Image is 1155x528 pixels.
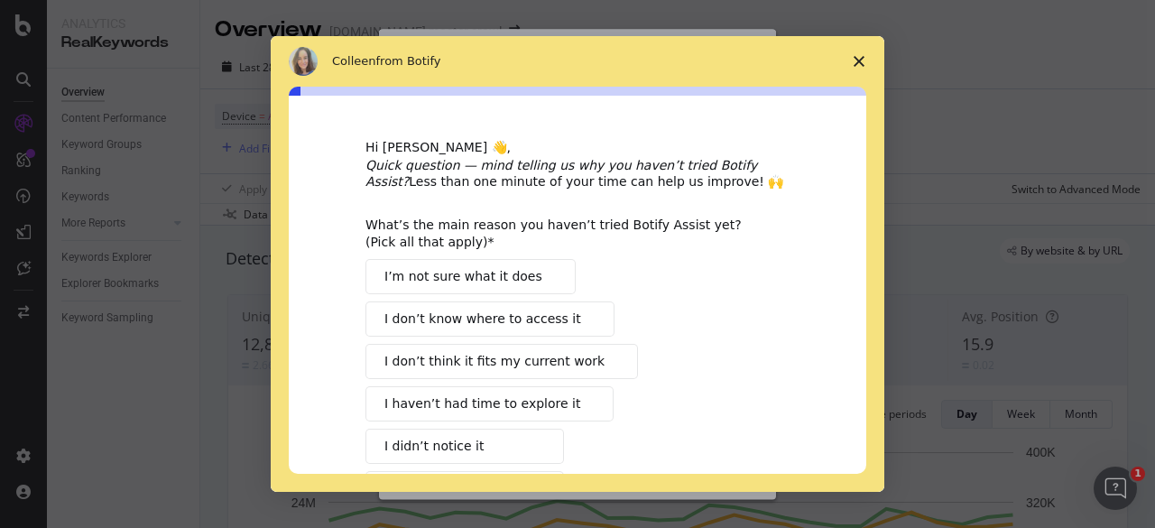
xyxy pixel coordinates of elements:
[365,344,638,379] button: I don’t think it fits my current work
[365,158,757,189] i: Quick question — mind telling us why you haven’t tried Botify Assist?
[384,394,580,413] span: I haven’t had time to explore it
[365,471,564,506] button: Other (Please specify)
[834,36,884,87] span: Close survey
[376,54,441,68] span: from Botify
[365,139,790,157] div: Hi [PERSON_NAME] 👋,
[384,267,542,286] span: I’m not sure what it does
[365,259,576,294] button: I’m not sure what it does
[289,47,318,76] img: Profile image for Colleen
[384,352,605,371] span: I don’t think it fits my current work
[365,301,614,337] button: I don’t know where to access it
[332,54,376,68] span: Colleen
[384,310,581,329] span: I don’t know where to access it
[365,157,790,190] div: Less than one minute of your time can help us improve! 🙌
[365,429,564,464] button: I didn’t notice it
[384,437,484,456] span: I didn’t notice it
[365,386,614,421] button: I haven’t had time to explore it
[365,217,762,249] div: What’s the main reason you haven’t tried Botify Assist yet? (Pick all that apply)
